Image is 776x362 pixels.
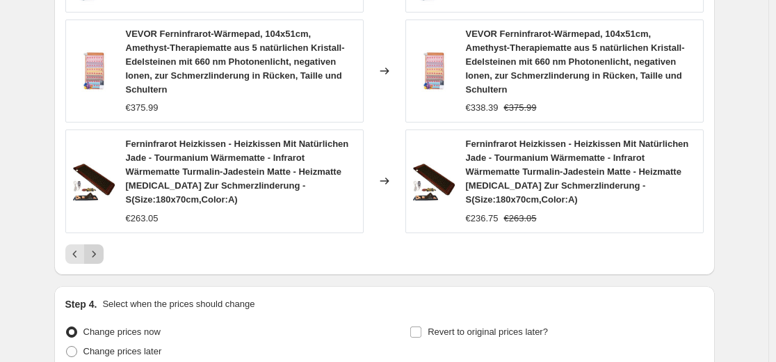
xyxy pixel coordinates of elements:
img: 61_QzW01AdL_6f4a36d2-909d-49fa-afb5-04b4585ba163_80x.jpg [413,160,455,202]
div: €263.05 [126,212,159,226]
span: Change prices now [83,326,161,337]
p: Select when the prices should change [102,297,254,311]
div: €375.99 [126,101,159,115]
img: 71wFJb4USUL_80x.jpg [413,50,455,92]
span: Revert to original prices later? [428,326,548,337]
strike: €375.99 [504,101,537,115]
img: 71wFJb4USUL_80x.jpg [73,50,115,92]
strike: €263.05 [504,212,537,226]
span: VEVOR Ferninfrarot-Wärmepad, 104x51cm, Amethyst-Therapiematte aus 5 natürlichen Kristall-Edelstei... [126,29,345,95]
h2: Step 4. [65,297,97,311]
img: 61_QzW01AdL_6f4a36d2-909d-49fa-afb5-04b4585ba163_80x.jpg [73,160,115,202]
span: Change prices later [83,346,162,356]
div: €236.75 [466,212,499,226]
span: VEVOR Ferninfrarot-Wärmepad, 104x51cm, Amethyst-Therapiematte aus 5 natürlichen Kristall-Edelstei... [466,29,685,95]
div: €338.39 [466,101,499,115]
span: Ferninfrarot Heizkissen - Heizkissen Mit Natürlichen Jade - Tourmanium Wärmematte - Infrarot Wärm... [126,139,349,205]
span: Ferninfrarot Heizkissen - Heizkissen Mit Natürlichen Jade - Tourmanium Wärmematte - Infrarot Wärm... [466,139,689,205]
button: Previous [65,244,85,264]
nav: Pagination [65,244,104,264]
button: Next [84,244,104,264]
